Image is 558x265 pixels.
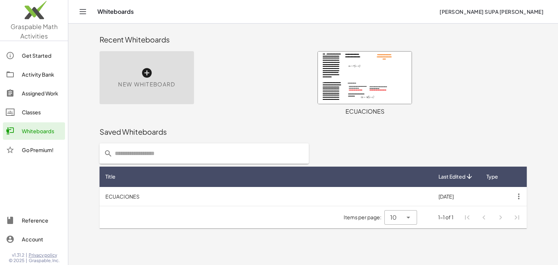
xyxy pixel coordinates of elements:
a: Privacy policy [29,252,60,258]
span: v1.31.2 [12,252,24,258]
a: Assigned Work [3,85,65,102]
div: Saved Whiteboards [100,127,527,137]
div: Activity Bank [22,70,62,79]
a: Classes [3,103,65,121]
span: | [26,258,27,264]
div: 1-1 of 1 [438,213,453,221]
div: ECUACIONES [318,107,412,116]
div: Whiteboards [22,127,62,135]
td: ECUACIONES [100,187,433,206]
div: Recent Whiteboards [100,34,527,45]
a: Whiteboards [3,122,65,140]
span: Graspable, Inc. [29,258,60,264]
div: Get Started [22,51,62,60]
div: Classes [22,108,62,117]
button: Toggle navigation [77,6,89,17]
a: Get Started [3,47,65,64]
span: Last Edited [438,173,465,180]
span: Type [486,173,498,180]
i: prepended action [104,149,113,158]
span: Graspable Math Activities [11,23,58,40]
span: © 2025 [9,258,24,264]
span: [PERSON_NAME] SUPA [PERSON_NAME] [440,8,543,15]
div: Reference [22,216,62,225]
div: Go Premium! [22,146,62,154]
div: Assigned Work [22,89,62,98]
a: Reference [3,212,65,229]
td: [DATE] [433,187,480,206]
span: New Whiteboard [118,80,175,89]
span: | [26,252,27,258]
span: Items per page: [344,213,384,221]
nav: Pagination Navigation [459,209,525,226]
button: [PERSON_NAME] SUPA [PERSON_NAME] [434,5,549,18]
a: Account [3,231,65,248]
div: Account [22,235,62,244]
span: 10 [390,213,397,222]
span: Title [105,173,116,180]
a: Activity Bank [3,66,65,83]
